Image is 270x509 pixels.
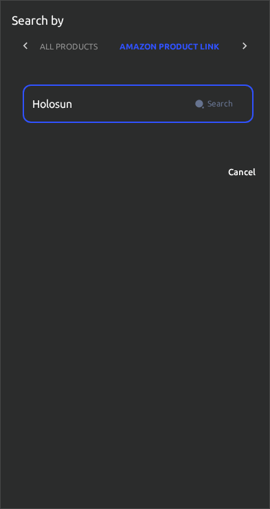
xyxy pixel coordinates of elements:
button: Cancel [220,161,264,183]
button: Search [189,93,238,115]
button: AMAZON PRODUCT LINK [109,30,230,63]
button: ALL PRODUCTS [29,30,109,63]
p: Search by [12,12,64,30]
input: Search by product link [23,84,189,123]
span: Search [207,97,233,111]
